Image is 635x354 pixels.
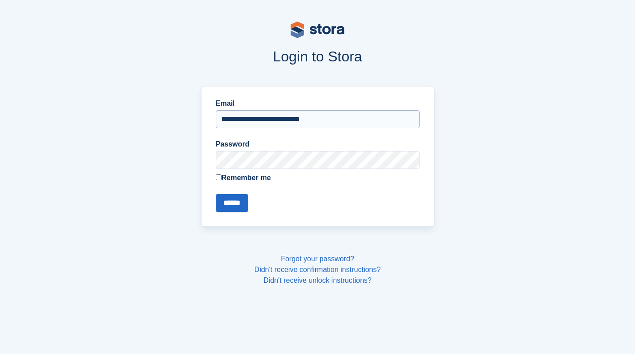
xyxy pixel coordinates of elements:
a: Didn't receive unlock instructions? [263,276,371,284]
a: Forgot your password? [281,255,354,263]
label: Password [216,139,420,150]
a: Didn't receive confirmation instructions? [254,266,381,273]
input: Remember me [216,174,222,180]
label: Email [216,98,420,109]
img: stora-logo-53a41332b3708ae10de48c4981b4e9114cc0af31d8433b30ea865607fb682f29.svg [291,22,344,38]
h1: Login to Stora [30,48,605,65]
label: Remember me [216,173,420,183]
